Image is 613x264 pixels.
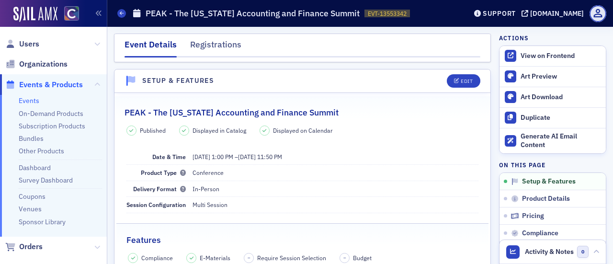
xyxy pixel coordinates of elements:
a: Organizations [5,59,68,69]
a: Bundles [19,134,44,143]
span: Conference [193,169,224,176]
time: 11:50 PM [257,153,282,161]
div: Duplicate [521,114,601,122]
img: SailAMX [64,6,79,21]
a: Other Products [19,147,64,155]
span: Displayed in Catalog [193,126,246,135]
div: Generate AI Email Content [521,132,601,149]
span: Setup & Features [522,177,576,186]
div: Registrations [190,38,241,56]
a: Events [19,96,39,105]
span: Published [140,126,166,135]
span: 0 [577,246,589,258]
span: EVT-13553342 [368,10,407,18]
span: Session Configuration [126,201,186,208]
h4: On this page [499,161,606,169]
span: In-Person [193,185,219,193]
div: Support [483,9,516,18]
span: [DATE] [238,153,256,161]
span: Budget [353,253,372,262]
span: Events & Products [19,80,83,90]
span: Pricing [522,212,544,220]
span: Multi Session [193,201,227,208]
span: Compliance [522,229,558,238]
a: Survey Dashboard [19,176,73,184]
button: Duplicate [499,107,606,128]
dd: – [193,149,479,164]
h4: Actions [499,34,529,42]
button: [DOMAIN_NAME] [522,10,587,17]
h2: Features [126,234,161,246]
span: E-Materials [200,253,230,262]
span: Date & Time [152,153,186,161]
a: Art Preview [499,67,606,87]
a: Dashboard [19,163,51,172]
span: Product Type [141,169,186,176]
span: – [343,254,346,261]
a: View Homepage [57,6,79,23]
span: Orders [19,241,43,252]
a: Users [5,39,39,49]
span: – [248,254,250,261]
button: Generate AI Email Content [499,128,606,154]
span: Displayed on Calendar [273,126,333,135]
div: Edit [461,79,473,84]
a: Coupons [19,192,45,201]
a: Events & Products [5,80,83,90]
h2: PEAK - The [US_STATE] Accounting and Finance Summit [125,106,339,119]
a: Orders [5,241,43,252]
a: Sponsor Library [19,218,66,226]
a: Art Download [499,87,606,107]
span: [DATE] [193,153,210,161]
button: Edit [447,74,480,88]
div: View on Frontend [521,52,601,60]
a: Venues [19,205,42,213]
a: Subscription Products [19,122,85,130]
a: On-Demand Products [19,109,83,118]
div: Event Details [125,38,177,57]
time: 1:00 PM [212,153,233,161]
span: Users [19,39,39,49]
span: Activity & Notes [525,247,574,257]
div: [DOMAIN_NAME] [530,9,584,18]
h4: Setup & Features [142,76,214,86]
span: Product Details [522,195,570,203]
span: Require Session Selection [257,253,326,262]
div: Art Download [521,93,601,102]
span: Compliance [141,253,173,262]
span: Delivery Format [133,185,186,193]
h1: PEAK - The [US_STATE] Accounting and Finance Summit [146,8,360,19]
a: View on Frontend [499,46,606,66]
span: Organizations [19,59,68,69]
div: Art Preview [521,72,601,81]
span: Profile [590,5,606,22]
img: SailAMX [13,7,57,22]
